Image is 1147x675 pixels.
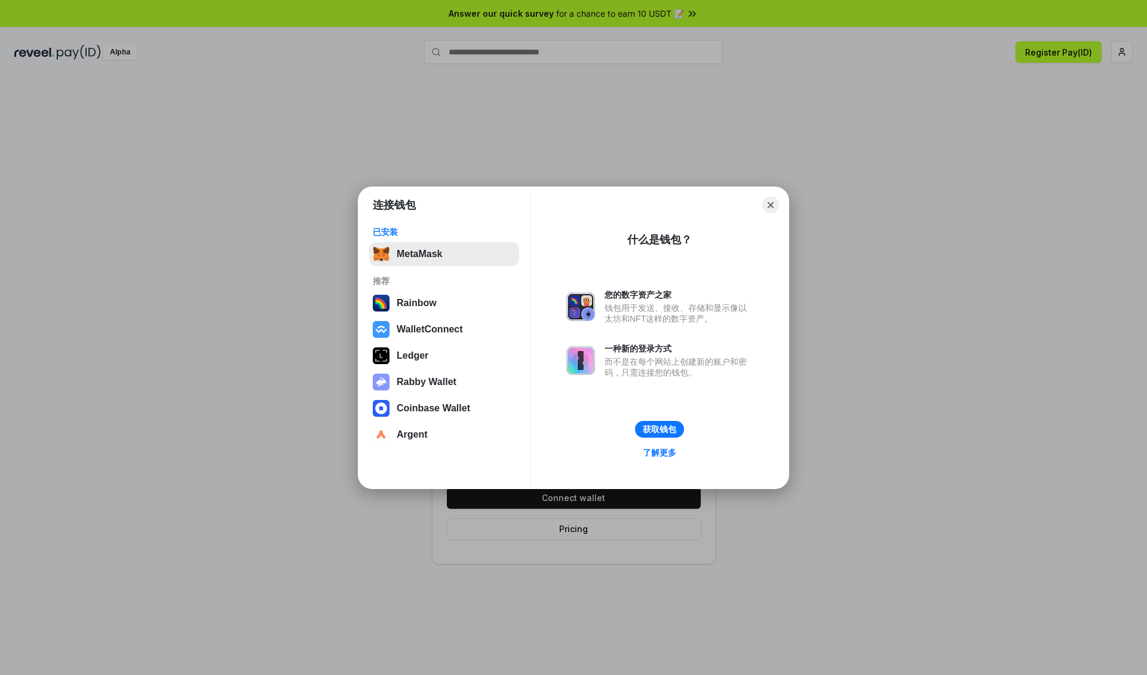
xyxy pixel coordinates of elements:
[635,421,684,438] button: 获取钱包
[605,343,753,354] div: 一种新的登录方式
[397,298,437,309] div: Rainbow
[397,324,463,335] div: WalletConnect
[762,197,779,213] button: Close
[397,377,456,387] div: Rabby Wallet
[369,291,519,315] button: Rainbow
[397,249,442,259] div: MetaMask
[369,344,519,368] button: Ledger
[397,350,428,361] div: Ledger
[373,426,390,443] img: svg+xml,%3Csvg%20width%3D%2228%22%20height%3D%2228%22%20viewBox%3D%220%200%2028%2028%22%20fill%3D...
[643,447,676,458] div: 了解更多
[605,289,753,300] div: 您的数字资产之家
[373,321,390,338] img: svg+xml,%3Csvg%20width%3D%2228%22%20height%3D%2228%22%20viewBox%3D%220%200%2028%2028%22%20fill%3D...
[636,445,683,460] a: 了解更多
[369,242,519,266] button: MetaMask
[373,400,390,417] img: svg+xml,%3Csvg%20width%3D%2228%22%20height%3D%2228%22%20viewBox%3D%220%200%2028%2028%22%20fill%3D...
[369,423,519,447] button: Argent
[605,356,753,378] div: 而不是在每个网站上创建新的账户和密码，只需连接您的钱包。
[373,276,516,286] div: 推荐
[373,227,516,237] div: 已安装
[373,198,416,212] h1: 连接钱包
[373,295,390,311] img: svg+xml,%3Csvg%20width%3D%22120%22%20height%3D%22120%22%20viewBox%3D%220%200%20120%20120%22%20fil...
[566,346,595,375] img: svg+xml,%3Csvg%20xmlns%3D%22http%3A%2F%2Fwww.w3.org%2F2000%2Fsvg%22%20fill%3D%22none%22%20viewBox...
[397,403,470,414] div: Coinbase Wallet
[369,317,519,341] button: WalletConnect
[566,292,595,321] img: svg+xml,%3Csvg%20xmlns%3D%22http%3A%2F%2Fwww.w3.org%2F2000%2Fsvg%22%20fill%3D%22none%22%20viewBox...
[627,233,692,247] div: 什么是钱包？
[373,347,390,364] img: svg+xml,%3Csvg%20xmlns%3D%22http%3A%2F%2Fwww.w3.org%2F2000%2Fsvg%22%20width%3D%2228%22%20height%3...
[605,303,753,324] div: 钱包用于发送、接收、存储和显示像以太坊和NFT这样的数字资产。
[643,424,676,435] div: 获取钱包
[373,246,390,262] img: svg+xml,%3Csvg%20fill%3D%22none%22%20height%3D%2233%22%20viewBox%3D%220%200%2035%2033%22%20width%...
[369,370,519,394] button: Rabby Wallet
[373,374,390,390] img: svg+xml,%3Csvg%20xmlns%3D%22http%3A%2F%2Fwww.w3.org%2F2000%2Fsvg%22%20fill%3D%22none%22%20viewBox...
[369,396,519,420] button: Coinbase Wallet
[397,429,428,440] div: Argent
